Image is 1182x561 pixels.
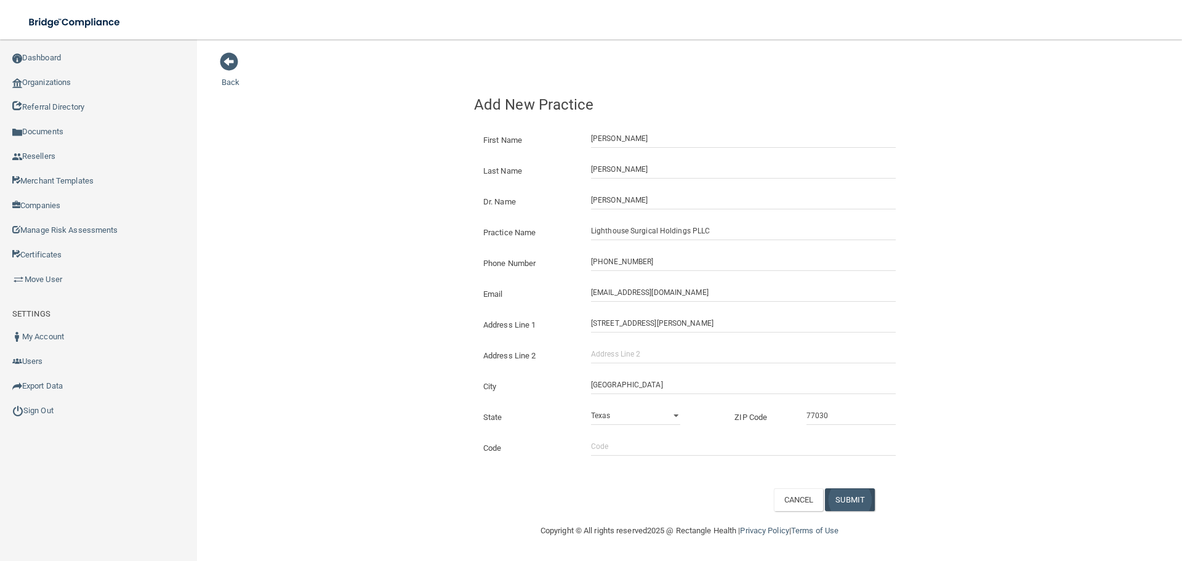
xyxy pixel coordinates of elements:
img: icon-documents.8dae5593.png [12,127,22,137]
a: Back [222,63,239,87]
img: ic_reseller.de258add.png [12,152,22,162]
label: Phone Number [474,256,582,271]
label: Last Name [474,164,582,179]
img: icon-export.b9366987.png [12,381,22,391]
label: Email [474,287,582,302]
img: organization-icon.f8decf85.png [12,78,22,88]
img: bridge_compliance_login_screen.278c3ca4.svg [18,10,132,35]
button: SUBMIT [825,488,875,511]
input: Practice Name [591,222,896,240]
label: SETTINGS [12,307,50,321]
img: ic_user_dark.df1a06c3.png [12,332,22,342]
div: Copyright © All rights reserved 2025 @ Rectangle Health | | [465,511,914,551]
input: Address Line 1 [591,314,896,333]
img: ic_dashboard_dark.d01f4a41.png [12,54,22,63]
input: Doctor Name [591,191,896,209]
label: Address Line 2 [474,349,582,363]
img: briefcase.64adab9b.png [12,273,25,286]
label: Address Line 1 [474,318,582,333]
input: Email [591,283,896,302]
img: icon-users.e205127d.png [12,357,22,366]
input: Address Line 2 [591,345,896,363]
label: State [474,410,582,425]
input: _____ [806,406,896,425]
input: Code [591,437,896,456]
input: City [591,376,896,394]
img: ic_power_dark.7ecde6b1.png [12,405,23,416]
h4: Add New Practice [474,97,905,113]
label: Practice Name [474,225,582,240]
label: First Name [474,133,582,148]
button: CANCEL [774,488,824,511]
input: First Name [591,129,896,148]
label: ZIP Code [725,410,797,425]
label: Dr. Name [474,195,582,209]
label: Code [474,441,582,456]
label: City [474,379,582,394]
input: Last Name [591,160,896,179]
a: Privacy Policy [740,526,789,535]
a: Terms of Use [791,526,838,535]
input: (___) ___-____ [591,252,896,271]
